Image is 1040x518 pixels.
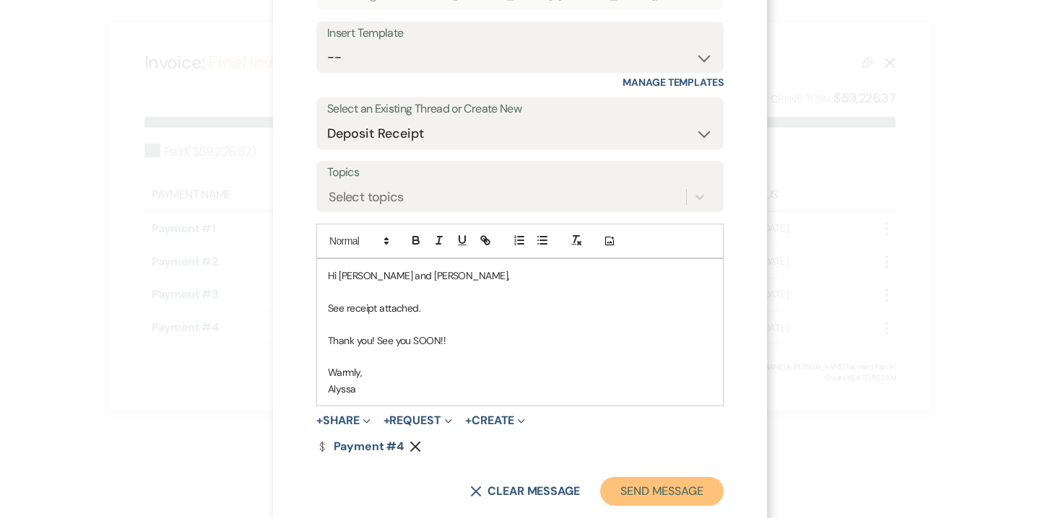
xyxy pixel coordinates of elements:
[383,415,390,426] span: +
[470,486,580,497] button: Clear message
[623,76,724,89] a: Manage Templates
[600,477,724,506] button: Send Message
[316,441,404,452] a: Payment #4
[329,188,404,207] div: Select topics
[328,333,712,348] p: Thank you! See you SOON!!
[465,415,525,426] button: Create
[316,415,323,426] span: +
[327,23,713,44] div: Insert Template
[327,162,713,183] label: Topics
[316,415,370,426] button: Share
[328,268,712,284] p: Hi [PERSON_NAME] and [PERSON_NAME],
[328,300,712,316] p: See receipt attached.
[328,364,712,380] p: Warmly,
[327,99,713,120] label: Select an Existing Thread or Create New
[328,381,712,397] p: Alyssa
[383,415,452,426] button: Request
[465,415,472,426] span: +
